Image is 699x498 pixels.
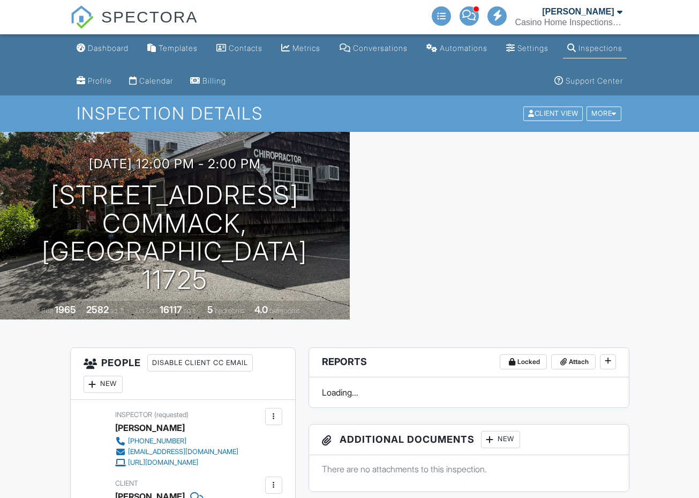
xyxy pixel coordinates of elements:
a: Support Center [550,71,627,91]
div: Client View [523,107,583,121]
span: (requested) [154,411,189,419]
div: 5 [207,304,213,315]
div: [PERSON_NAME] [542,6,614,17]
div: 2582 [86,304,109,315]
div: 16117 [160,304,182,315]
a: [PHONE_NUMBER] [115,436,238,447]
a: [URL][DOMAIN_NAME] [115,457,238,468]
a: SPECTORA [70,16,198,36]
div: [EMAIL_ADDRESS][DOMAIN_NAME] [128,448,238,456]
span: bathrooms [269,307,300,315]
a: Conversations [335,39,412,58]
div: New [481,431,520,448]
div: Templates [159,43,198,53]
a: Templates [143,39,202,58]
h3: People [71,348,295,400]
div: [URL][DOMAIN_NAME] [128,458,198,467]
img: The Best Home Inspection Software - Spectora [70,5,94,29]
a: [EMAIL_ADDRESS][DOMAIN_NAME] [115,447,238,457]
p: There are no attachments to this inspection. [322,463,616,475]
div: Conversations [353,43,408,53]
span: sq. ft. [110,307,125,315]
a: Metrics [277,39,325,58]
div: Profile [88,76,112,85]
div: Dashboard [88,43,129,53]
div: Disable Client CC Email [147,354,253,371]
div: Contacts [229,43,262,53]
span: bedrooms [215,307,244,315]
a: Calendar [125,71,177,91]
span: Lot Size [136,307,158,315]
span: Inspector [115,411,152,419]
span: Client [115,479,138,487]
div: Settings [517,43,548,53]
div: Inspections [578,43,622,53]
a: Dashboard [72,39,133,58]
div: New [84,376,123,393]
div: Metrics [292,43,320,53]
span: sq.ft. [184,307,197,315]
a: Company Profile [72,71,116,91]
span: Built [41,307,53,315]
div: Automations [440,43,487,53]
div: [PHONE_NUMBER] [128,437,186,445]
a: Settings [502,39,553,58]
span: SPECTORA [101,5,198,28]
a: Client View [522,109,585,117]
div: More [587,107,621,121]
a: Contacts [212,39,267,58]
div: Support Center [566,76,623,85]
div: Casino Home Inspections LLC [515,17,622,28]
div: Calendar [139,76,173,85]
h1: [STREET_ADDRESS] Commack, [GEOGRAPHIC_DATA] 11725 [17,181,333,294]
div: Billing [202,76,226,85]
a: Inspections [563,39,627,58]
h3: [DATE] 12:00 pm - 2:00 pm [89,157,261,171]
h1: Inspection Details [77,104,622,123]
div: 1965 [55,304,76,315]
a: Automations (Advanced) [422,39,492,58]
a: Billing [186,71,230,91]
div: [PERSON_NAME] [115,420,185,436]
div: 4.0 [254,304,268,315]
h3: Additional Documents [309,425,629,455]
